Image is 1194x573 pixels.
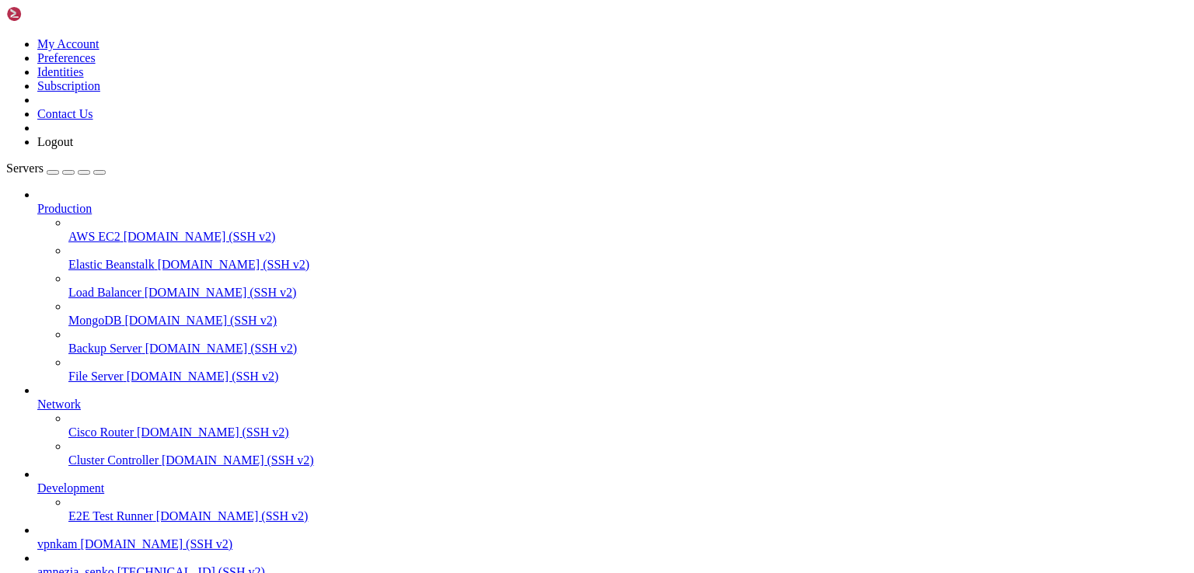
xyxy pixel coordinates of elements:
li: E2E Test Runner [DOMAIN_NAME] (SSH v2) [68,495,1188,523]
span: [DOMAIN_NAME] (SSH v2) [137,425,289,439]
li: Load Balancer [DOMAIN_NAME] (SSH v2) [68,272,1188,300]
a: vpnkam [DOMAIN_NAME] (SSH v2) [37,537,1188,551]
a: AWS EC2 [DOMAIN_NAME] (SSH v2) [68,230,1188,244]
span: MongoDB [68,314,121,327]
li: Production [37,188,1188,384]
a: Identities [37,65,84,78]
li: Network [37,384,1188,467]
span: [DOMAIN_NAME] (SSH v2) [124,230,276,243]
span: Cluster Controller [68,453,159,467]
li: MongoDB [DOMAIN_NAME] (SSH v2) [68,300,1188,328]
a: My Account [37,37,99,50]
span: E2E Test Runner [68,509,153,523]
a: Production [37,202,1188,216]
span: Servers [6,161,44,175]
li: vpnkam [DOMAIN_NAME] (SSH v2) [37,523,1188,551]
a: Contact Us [37,107,93,120]
span: [DOMAIN_NAME] (SSH v2) [158,258,310,271]
a: E2E Test Runner [DOMAIN_NAME] (SSH v2) [68,509,1188,523]
li: Backup Server [DOMAIN_NAME] (SSH v2) [68,328,1188,356]
li: Development [37,467,1188,523]
img: Shellngn [6,6,96,22]
li: File Server [DOMAIN_NAME] (SSH v2) [68,356,1188,384]
span: [DOMAIN_NAME] (SSH v2) [145,342,298,355]
span: vpnkam [37,537,78,550]
li: Cisco Router [DOMAIN_NAME] (SSH v2) [68,412,1188,439]
span: [DOMAIN_NAME] (SSH v2) [156,509,309,523]
span: Network [37,398,81,411]
li: AWS EC2 [DOMAIN_NAME] (SSH v2) [68,216,1188,244]
a: Development [37,481,1188,495]
a: Network [37,398,1188,412]
a: Logout [37,135,73,148]
span: AWS EC2 [68,230,120,243]
li: Cluster Controller [DOMAIN_NAME] (SSH v2) [68,439,1188,467]
span: Elastic Beanstalk [68,258,155,271]
span: Load Balancer [68,286,141,299]
span: [DOMAIN_NAME] (SSH v2) [162,453,314,467]
span: Production [37,202,92,215]
span: Cisco Router [68,425,134,439]
a: Cisco Router [DOMAIN_NAME] (SSH v2) [68,425,1188,439]
a: Elastic Beanstalk [DOMAIN_NAME] (SSH v2) [68,258,1188,272]
span: Development [37,481,104,495]
span: [DOMAIN_NAME] (SSH v2) [127,370,279,383]
a: Backup Server [DOMAIN_NAME] (SSH v2) [68,342,1188,356]
a: Subscription [37,79,100,92]
a: MongoDB [DOMAIN_NAME] (SSH v2) [68,314,1188,328]
a: File Server [DOMAIN_NAME] (SSH v2) [68,370,1188,384]
a: Load Balancer [DOMAIN_NAME] (SSH v2) [68,286,1188,300]
span: [DOMAIN_NAME] (SSH v2) [81,537,233,550]
span: File Server [68,370,124,383]
li: Elastic Beanstalk [DOMAIN_NAME] (SSH v2) [68,244,1188,272]
a: Cluster Controller [DOMAIN_NAME] (SSH v2) [68,453,1188,467]
a: Servers [6,161,106,175]
span: [DOMAIN_NAME] (SSH v2) [124,314,277,327]
span: [DOMAIN_NAME] (SSH v2) [145,286,297,299]
a: Preferences [37,51,96,64]
span: Backup Server [68,342,142,355]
